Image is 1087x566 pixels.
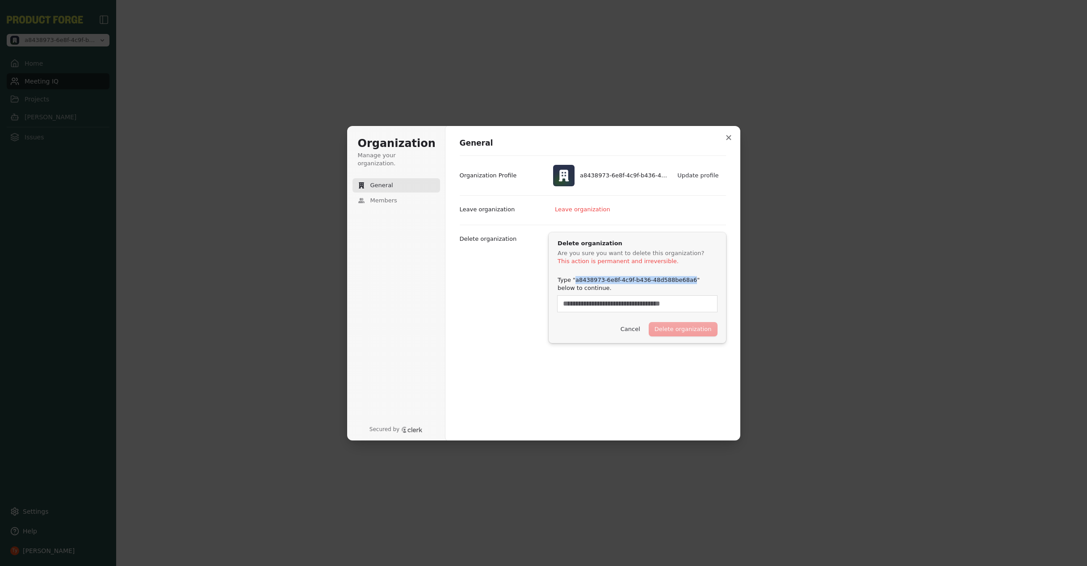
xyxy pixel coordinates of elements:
[580,172,669,180] span: a8438973-6e8f-4c9f-b436-48d588be68a6
[615,323,646,336] button: Cancel
[553,165,575,186] img: a8438973-6e8f-4c9f-b436-48d588be68a6
[721,130,737,146] button: Close modal
[460,138,726,149] h1: General
[401,427,423,433] a: Clerk logo
[558,276,717,292] label: Type "a8438973-6e8f-4c9f-b436-48d588be68a6" below to continue.
[460,235,517,243] p: Delete organization
[370,181,393,189] span: General
[370,197,397,205] span: Members
[460,205,515,214] p: Leave organization
[358,151,435,168] p: Manage your organization.
[673,169,724,182] button: Update profile
[558,257,717,265] p: This action is permanent and irreversible.
[353,193,440,208] button: Members
[550,203,616,216] button: Leave organization
[558,239,717,247] h1: Delete organization
[353,178,440,193] button: General
[558,249,717,257] p: Are you sure you want to delete this organization?
[358,137,435,151] h1: Organization
[460,172,517,180] p: Organization Profile
[369,426,399,433] p: Secured by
